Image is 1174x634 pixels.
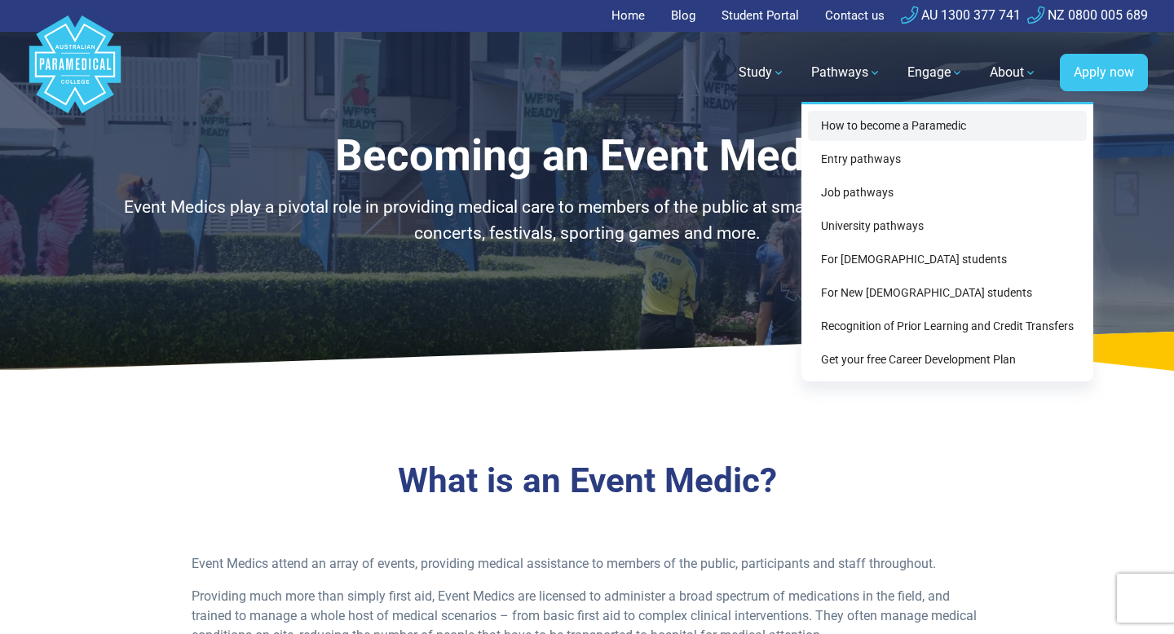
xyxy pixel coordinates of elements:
[801,102,1093,381] div: Pathways
[26,32,124,114] a: Australian Paramedical College
[110,195,1064,246] p: Event Medics play a pivotal role in providing medical care to members of the public at small-to-l...
[808,244,1087,275] a: For [DEMOGRAPHIC_DATA] students
[901,7,1021,23] a: AU 1300 377 741
[192,554,983,574] p: Event Medics attend an array of events, providing medical assistance to members of the public, pa...
[1027,7,1148,23] a: NZ 0800 005 689
[898,50,973,95] a: Engage
[729,50,795,95] a: Study
[808,111,1087,141] a: How to become a Paramedic
[110,130,1064,182] h1: Becoming an Event Medic
[808,211,1087,241] a: University pathways
[808,278,1087,308] a: For New [DEMOGRAPHIC_DATA] students
[808,144,1087,174] a: Entry pathways
[808,178,1087,208] a: Job pathways
[808,311,1087,341] a: Recognition of Prior Learning and Credit Transfers
[808,345,1087,375] a: Get your free Career Development Plan
[801,50,891,95] a: Pathways
[1060,54,1148,91] a: Apply now
[110,460,1064,502] h3: What is an Event Medic?
[980,50,1047,95] a: About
